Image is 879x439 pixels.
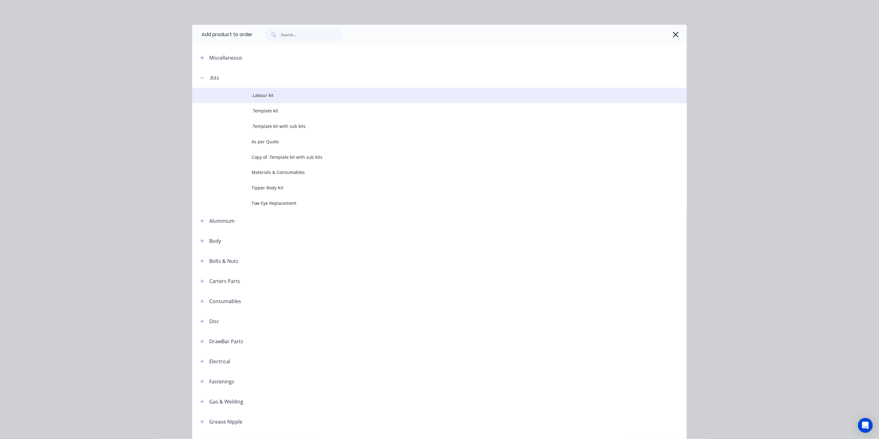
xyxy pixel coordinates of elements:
[252,169,600,175] span: Materials & Consumables
[281,28,342,41] input: Search...
[209,378,234,385] div: Fastenings
[252,184,600,191] span: Tipper Body Kit
[209,338,243,345] div: DrawBar Parts
[209,277,240,285] div: Carters Parts
[209,358,230,365] div: Electrical
[209,398,243,405] div: Gas & Welding
[209,74,219,82] div: .Kits
[209,298,241,305] div: Consumables
[252,108,600,114] span: .Template kit
[209,418,242,425] div: Grease Nipple
[209,318,219,325] div: Disc
[209,257,238,265] div: Bolts & Nuts
[252,200,600,206] span: Tow Eye Replacement
[858,418,873,433] div: Open Intercom Messenger
[252,138,600,145] span: As per Quote
[252,123,600,129] span: .Template kit with sub kits
[192,25,253,44] div: Add product to order
[209,54,242,61] div: Miscellaneous
[209,217,235,225] div: Aluminium
[252,154,600,160] span: Copy of .Template kit with sub kits
[252,92,600,99] span: .Labour kit
[209,237,221,245] div: Body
